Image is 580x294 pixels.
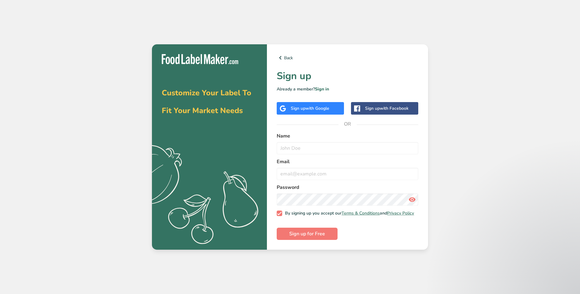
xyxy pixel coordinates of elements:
[387,210,414,216] a: Privacy Policy
[559,273,574,288] iframe: Intercom live chat
[315,86,329,92] a: Sign in
[342,210,380,216] a: Terms & Conditions
[289,230,325,237] span: Sign up for Free
[277,228,338,240] button: Sign up for Free
[380,105,408,111] span: with Facebook
[162,88,251,116] span: Customize Your Label To Fit Your Market Needs
[291,105,329,112] div: Sign up
[338,115,357,133] span: OR
[277,69,418,83] h1: Sign up
[277,132,418,140] label: Name
[277,54,418,61] a: Back
[277,142,418,154] input: John Doe
[277,158,418,165] label: Email
[305,105,329,111] span: with Google
[365,105,408,112] div: Sign up
[277,168,418,180] input: email@example.com
[282,211,414,216] span: By signing up you accept our and
[162,54,238,64] img: Food Label Maker
[277,86,418,92] p: Already a member?
[277,184,418,191] label: Password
